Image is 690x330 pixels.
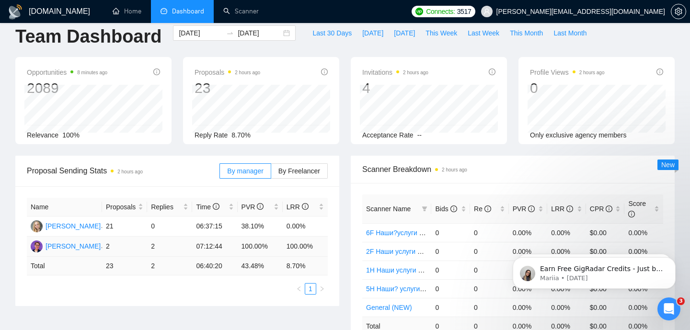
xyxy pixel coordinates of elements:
a: 6F Наши?услуги + наша?ЦА [366,229,455,237]
span: info-circle [484,205,491,212]
span: Time [196,203,219,211]
span: 3517 [457,6,471,17]
div: 4 [362,79,428,97]
span: info-circle [257,203,264,210]
div: 0 [530,79,605,97]
td: 0.00% [624,298,663,317]
span: Re [474,205,491,213]
td: $0.00 [586,223,625,242]
button: left [293,283,305,295]
span: Last Month [553,28,586,38]
time: 8 minutes ago [77,70,107,75]
span: -- [417,131,422,139]
td: 2 [102,237,147,257]
span: Acceptance Rate [362,131,414,139]
span: [DATE] [362,28,383,38]
td: 0.00% [283,216,328,237]
td: 0.00% [509,298,548,317]
li: 1 [305,283,316,295]
button: Last Week [462,25,505,41]
iframe: Intercom live chat [657,297,680,320]
span: info-circle [321,68,328,75]
th: Name [27,198,102,216]
td: 0 [470,223,509,242]
time: 2 hours ago [442,167,467,172]
a: NV[PERSON_NAME] [31,242,101,250]
a: General (NEW) [366,304,412,311]
th: Replies [147,198,192,216]
td: 0.00% [547,223,586,242]
td: 43.48 % [238,257,283,275]
div: 2089 [27,79,107,97]
span: Dashboard [172,7,204,15]
span: By Freelancer [278,167,320,175]
span: This Week [425,28,457,38]
button: right [316,283,328,295]
a: KK[PERSON_NAME] [31,222,101,229]
span: info-circle [656,68,663,75]
span: info-circle [489,68,495,75]
span: Opportunities [27,67,107,78]
td: 2 [147,257,192,275]
span: Proposals [106,202,136,212]
span: PVR [513,205,535,213]
td: 8.70 % [283,257,328,275]
button: This Week [420,25,462,41]
td: Total [27,257,102,275]
span: Bids [435,205,457,213]
time: 2 hours ago [403,70,428,75]
span: Proposal Sending Stats [27,165,219,177]
button: setting [671,4,686,19]
span: left [296,286,302,292]
td: 100.00% [283,237,328,257]
td: 0 [431,261,470,279]
span: 8.70% [231,131,251,139]
span: info-circle [153,68,160,75]
span: swap-right [226,29,234,37]
a: homeHome [113,7,141,15]
span: info-circle [302,203,309,210]
a: searchScanner [223,7,259,15]
img: upwork-logo.png [415,8,423,15]
span: info-circle [606,205,612,212]
a: 1H Наши услуги + наша ЦА [366,266,452,274]
button: Last Month [548,25,592,41]
span: 3 [677,297,685,305]
span: user [483,8,490,15]
button: This Month [505,25,548,41]
button: [DATE] [357,25,389,41]
td: 0 [431,298,470,317]
td: 0 [431,223,470,242]
span: Score [628,200,646,218]
span: [DATE] [394,28,415,38]
span: Proposals [195,67,260,78]
span: info-circle [628,211,635,217]
td: 06:40:20 [192,257,237,275]
td: 0.00% [624,223,663,242]
td: 0 [147,216,192,237]
span: setting [671,8,686,15]
span: Scanner Name [366,205,411,213]
td: 0 [470,279,509,298]
span: dashboard [161,8,167,14]
h1: Team Dashboard [15,25,161,48]
span: CPR [590,205,612,213]
span: Scanner Breakdown [362,163,663,175]
td: 0 [431,279,470,298]
a: 5H Наши? услуги + наша ЦА [366,285,455,293]
span: Relevance [27,131,58,139]
td: 23 [102,257,147,275]
span: Replies [151,202,181,212]
span: info-circle [566,205,573,212]
span: LRR [551,205,573,213]
td: 0 [470,242,509,261]
td: 0 [470,298,509,317]
th: Proposals [102,198,147,216]
div: [PERSON_NAME] [46,241,101,251]
span: LRR [287,203,309,211]
img: NV [31,240,43,252]
input: Start date [179,28,222,38]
